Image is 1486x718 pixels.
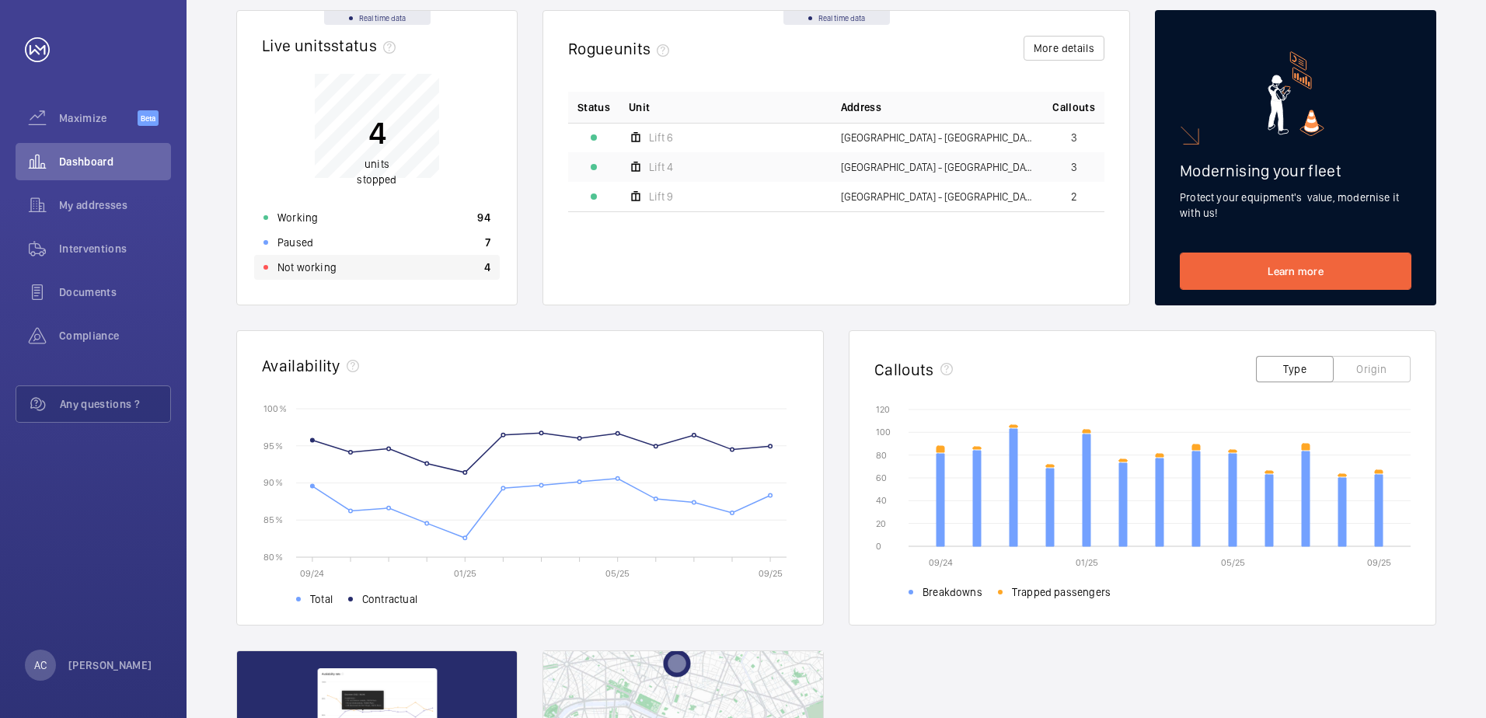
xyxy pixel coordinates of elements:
p: Not working [277,260,337,275]
span: [GEOGRAPHIC_DATA] - [GEOGRAPHIC_DATA] [841,191,1034,202]
span: Documents [59,284,171,300]
span: stopped [357,173,396,186]
text: 01/25 [1076,557,1098,568]
span: Unit [629,99,650,115]
span: Interventions [59,241,171,256]
text: 09/25 [759,568,783,579]
span: 2 [1071,191,1077,202]
text: 09/24 [929,557,953,568]
button: Type [1256,356,1334,382]
text: 20 [876,518,886,529]
p: 7 [485,235,490,250]
text: 90 % [263,477,283,488]
p: 94 [477,210,490,225]
span: Contractual [362,591,417,607]
span: Beta [138,110,159,126]
span: Breakdowns [923,584,982,600]
text: 100 [876,427,891,437]
text: 95 % [263,440,283,451]
h2: Live units [262,36,402,55]
span: Address [841,99,881,115]
div: Real time data [324,11,431,25]
text: 100 % [263,403,287,413]
text: 85 % [263,514,283,525]
text: 80 % [263,551,283,562]
text: 05/25 [605,568,630,579]
span: [GEOGRAPHIC_DATA] - [GEOGRAPHIC_DATA] [841,132,1034,143]
text: 80 [876,450,887,461]
text: 09/24 [300,568,324,579]
span: Callouts [1052,99,1095,115]
p: AC [34,657,47,673]
h2: Modernising your fleet [1180,161,1411,180]
text: 01/25 [454,568,476,579]
span: Lift 6 [649,132,673,143]
p: Paused [277,235,313,250]
button: Origin [1333,356,1411,382]
span: Trapped passengers [1012,584,1111,600]
span: status [331,36,402,55]
p: [PERSON_NAME] [68,657,152,673]
span: units [614,39,676,58]
img: marketing-card.svg [1268,51,1324,136]
a: Learn more [1180,253,1411,290]
p: Protect your equipment's value, modernise it with us! [1180,190,1411,221]
span: Lift 9 [649,191,673,202]
span: Total [310,591,333,607]
p: 4 [484,260,490,275]
text: 05/25 [1221,557,1245,568]
p: units [357,156,396,187]
text: 40 [876,495,887,506]
h2: Callouts [874,360,934,379]
span: Dashboard [59,154,171,169]
span: Maximize [59,110,138,126]
span: Lift 4 [649,162,673,173]
p: 4 [357,113,396,152]
span: [GEOGRAPHIC_DATA] - [GEOGRAPHIC_DATA] [841,162,1034,173]
text: 120 [876,404,890,415]
text: 60 [876,472,887,483]
h2: Availability [262,356,340,375]
span: 3 [1071,162,1077,173]
p: Working [277,210,318,225]
h2: Rogue [568,39,675,58]
div: Real time data [783,11,890,25]
p: Status [577,99,610,115]
span: Any questions ? [60,396,170,412]
span: Compliance [59,328,171,343]
span: My addresses [59,197,171,213]
text: 0 [876,541,881,552]
span: 3 [1071,132,1077,143]
text: 09/25 [1367,557,1391,568]
button: More details [1024,36,1104,61]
